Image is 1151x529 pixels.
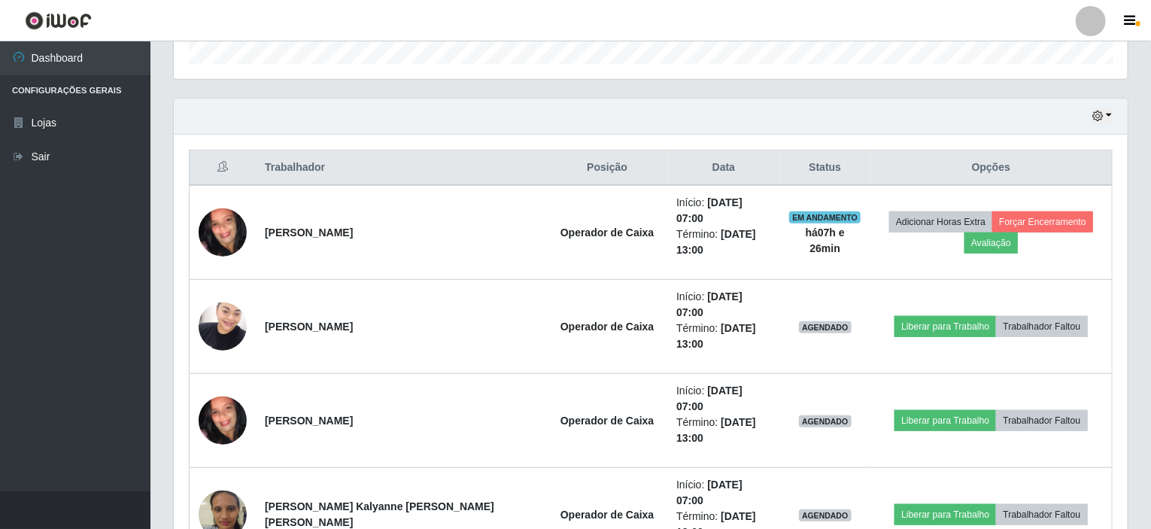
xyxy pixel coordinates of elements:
button: Trabalhador Faltou [996,316,1087,337]
button: Forçar Encerramento [992,211,1093,233]
img: 1652038178579.jpeg [199,294,247,358]
time: [DATE] 07:00 [676,290,743,318]
th: Posição [547,150,667,186]
img: CoreUI Logo [25,11,92,30]
strong: Operador de Caixa [560,226,654,239]
strong: Operador de Caixa [560,509,654,521]
li: Início: [676,195,771,226]
button: Trabalhador Faltou [996,410,1087,431]
img: 1701891502546.jpeg [199,367,247,474]
li: Término: [676,226,771,258]
th: Trabalhador [256,150,547,186]
strong: [PERSON_NAME] [265,226,353,239]
button: Liberar para Trabalho [894,316,996,337]
span: AGENDADO [799,415,852,427]
li: Término: [676,321,771,352]
span: EM ANDAMENTO [789,211,861,223]
img: 1701891502546.jpeg [199,179,247,286]
span: AGENDADO [799,321,852,333]
li: Início: [676,289,771,321]
li: Início: [676,383,771,415]
th: Status [780,150,870,186]
button: Avaliação [964,233,1018,254]
time: [DATE] 07:00 [676,196,743,224]
button: Liberar para Trabalho [894,504,996,525]
time: [DATE] 07:00 [676,479,743,506]
strong: [PERSON_NAME] [265,321,353,333]
button: Liberar para Trabalho [894,410,996,431]
strong: Operador de Caixa [560,321,654,333]
strong: [PERSON_NAME] Kalyanne [PERSON_NAME] [PERSON_NAME] [265,500,494,528]
button: Adicionar Horas Extra [889,211,992,233]
strong: Operador de Caixa [560,415,654,427]
li: Término: [676,415,771,446]
strong: [PERSON_NAME] [265,415,353,427]
strong: há 07 h e 26 min [806,226,845,254]
button: Trabalhador Faltou [996,504,1087,525]
span: AGENDADO [799,509,852,521]
th: Opções [870,150,1113,186]
th: Data [667,150,780,186]
time: [DATE] 07:00 [676,385,743,412]
li: Início: [676,477,771,509]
